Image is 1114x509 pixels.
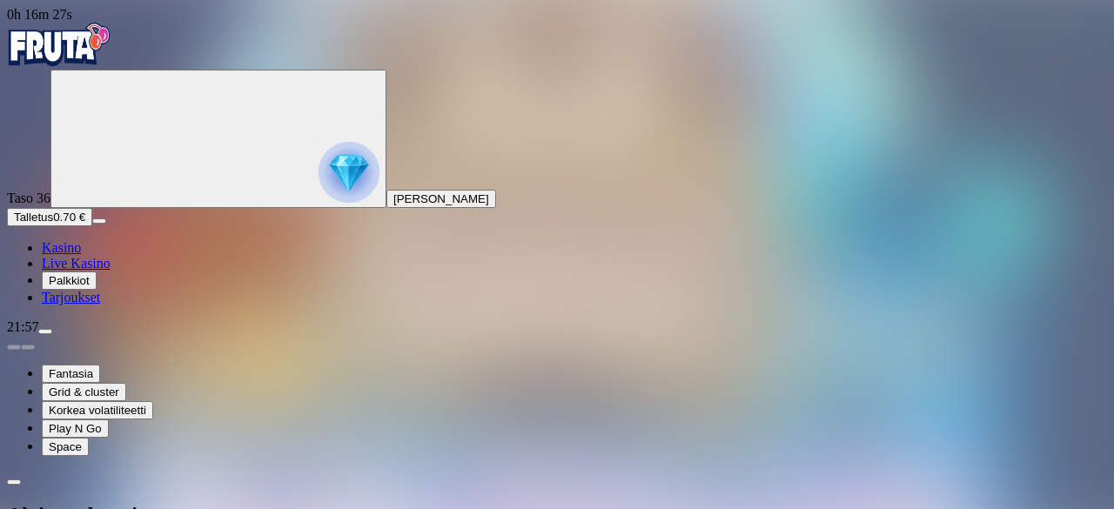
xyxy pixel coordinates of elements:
a: Tarjoukset [42,290,100,305]
button: menu [38,329,52,334]
span: user session time [7,7,72,22]
button: reward progress [50,70,386,208]
span: Taso 36 [7,191,50,205]
span: Palkkiot [49,274,90,287]
button: next slide [21,345,35,350]
button: menu [92,218,106,224]
img: reward progress [319,142,379,203]
button: Space [42,438,89,456]
nav: Main menu [7,240,1107,305]
button: Fantasia [42,365,100,383]
button: Palkkiot [42,271,97,290]
nav: Primary [7,23,1107,305]
span: 0.70 € [53,211,85,224]
img: Fruta [7,23,111,66]
button: prev slide [7,345,21,350]
span: Play N Go [49,422,102,435]
a: Fruta [7,54,111,69]
span: 21:57 [7,319,38,334]
span: Fantasia [49,367,93,380]
span: Grid & cluster [49,385,119,398]
span: Talletus [14,211,53,224]
button: chevron-left icon [7,479,21,485]
span: [PERSON_NAME] [393,192,489,205]
a: Live Kasino [42,256,111,271]
button: Korkea volatiliteetti [42,401,153,419]
a: Kasino [42,240,81,255]
button: Talletusplus icon0.70 € [7,208,92,226]
button: [PERSON_NAME] [386,190,496,208]
button: Grid & cluster [42,383,126,401]
button: Play N Go [42,419,109,438]
span: Space [49,440,82,453]
span: Korkea volatiliteetti [49,404,146,417]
